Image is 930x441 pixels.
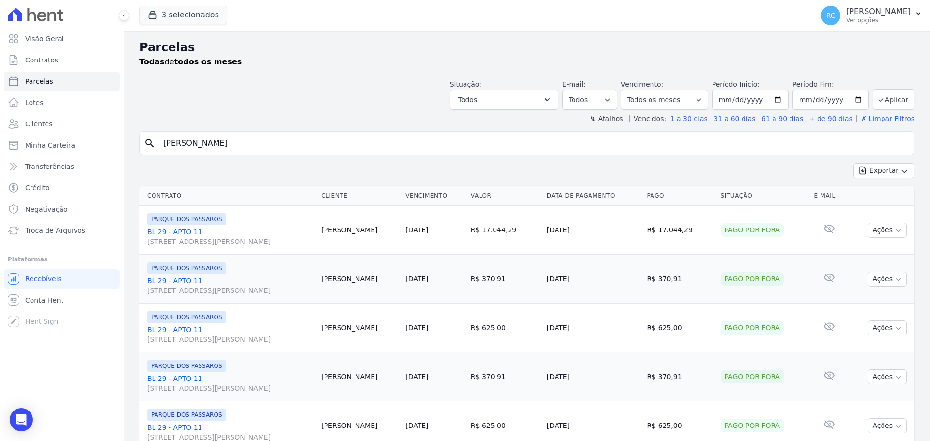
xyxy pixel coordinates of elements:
[147,276,313,295] a: BL 29 - APTO 11[STREET_ADDRESS][PERSON_NAME]
[721,370,784,383] div: Pago por fora
[721,419,784,432] div: Pago por fora
[562,80,586,88] label: E-mail:
[174,57,242,66] strong: todos os meses
[8,254,116,265] div: Plataformas
[868,369,907,384] button: Ações
[317,206,402,255] td: [PERSON_NAME]
[405,422,428,429] a: [DATE]
[467,255,543,304] td: R$ 370,91
[405,275,428,283] a: [DATE]
[25,226,85,235] span: Troca de Arquivos
[868,272,907,287] button: Ações
[543,255,643,304] td: [DATE]
[317,255,402,304] td: [PERSON_NAME]
[4,269,120,289] a: Recebíveis
[317,186,402,206] th: Cliente
[405,324,428,332] a: [DATE]
[868,223,907,238] button: Ações
[721,272,784,286] div: Pago por fora
[846,16,911,24] p: Ver opções
[4,290,120,310] a: Conta Hent
[543,186,643,206] th: Data de Pagamento
[147,325,313,344] a: BL 29 - APTO 11[STREET_ADDRESS][PERSON_NAME]
[4,114,120,134] a: Clientes
[317,304,402,352] td: [PERSON_NAME]
[809,115,852,122] a: + de 90 dias
[402,186,467,206] th: Vencimento
[853,163,914,178] button: Exportar
[4,178,120,198] a: Crédito
[873,89,914,110] button: Aplicar
[721,321,784,335] div: Pago por fora
[25,55,58,65] span: Contratos
[139,57,165,66] strong: Todas
[147,360,226,372] span: PARQUE DOS PASSAROS
[721,223,784,237] div: Pago por fora
[450,80,481,88] label: Situação:
[868,418,907,433] button: Ações
[543,352,643,401] td: [DATE]
[713,115,755,122] a: 31 a 60 dias
[25,119,52,129] span: Clientes
[4,157,120,176] a: Transferências
[10,408,33,431] div: Open Intercom Messenger
[826,12,836,19] span: RC
[147,383,313,393] span: [STREET_ADDRESS][PERSON_NAME]
[4,136,120,155] a: Minha Carteira
[25,140,75,150] span: Minha Carteira
[157,134,910,153] input: Buscar por nome do lote ou do cliente
[458,94,477,106] span: Todos
[856,115,914,122] a: ✗ Limpar Filtros
[813,2,930,29] button: RC [PERSON_NAME] Ver opções
[467,352,543,401] td: R$ 370,91
[4,221,120,240] a: Troca de Arquivos
[147,335,313,344] span: [STREET_ADDRESS][PERSON_NAME]
[467,186,543,206] th: Valor
[147,311,226,323] span: PARQUE DOS PASSAROS
[139,56,242,68] p: de
[810,186,848,206] th: E-mail
[846,7,911,16] p: [PERSON_NAME]
[868,320,907,335] button: Ações
[139,6,227,24] button: 3 selecionados
[147,286,313,295] span: [STREET_ADDRESS][PERSON_NAME]
[621,80,663,88] label: Vencimento:
[4,50,120,70] a: Contratos
[4,29,120,48] a: Visão Geral
[25,162,74,171] span: Transferências
[761,115,803,122] a: 61 a 90 dias
[147,374,313,393] a: BL 29 - APTO 11[STREET_ADDRESS][PERSON_NAME]
[147,409,226,421] span: PARQUE DOS PASSAROS
[4,199,120,219] a: Negativação
[139,39,914,56] h2: Parcelas
[147,213,226,225] span: PARQUE DOS PASSAROS
[317,352,402,401] td: [PERSON_NAME]
[25,98,44,107] span: Lotes
[405,373,428,380] a: [DATE]
[629,115,666,122] label: Vencidos:
[4,72,120,91] a: Parcelas
[643,186,717,206] th: Pago
[25,295,63,305] span: Conta Hent
[450,90,558,110] button: Todos
[147,237,313,246] span: [STREET_ADDRESS][PERSON_NAME]
[25,183,50,193] span: Crédito
[25,274,62,284] span: Recebíveis
[543,206,643,255] td: [DATE]
[25,204,68,214] span: Negativação
[147,262,226,274] span: PARQUE DOS PASSAROS
[405,226,428,234] a: [DATE]
[147,227,313,246] a: BL 29 - APTO 11[STREET_ADDRESS][PERSON_NAME]
[643,352,717,401] td: R$ 370,91
[25,34,64,44] span: Visão Geral
[717,186,810,206] th: Situação
[467,304,543,352] td: R$ 625,00
[590,115,623,122] label: ↯ Atalhos
[643,206,717,255] td: R$ 17.044,29
[792,79,869,90] label: Período Fim:
[670,115,708,122] a: 1 a 30 dias
[139,186,317,206] th: Contrato
[144,137,155,149] i: search
[25,76,53,86] span: Parcelas
[643,255,717,304] td: R$ 370,91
